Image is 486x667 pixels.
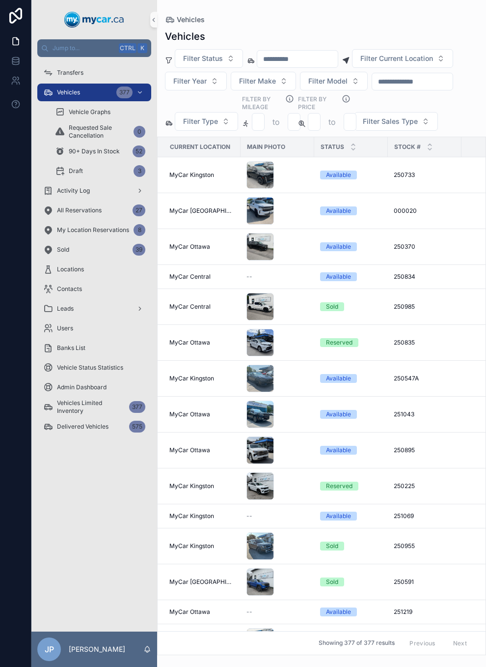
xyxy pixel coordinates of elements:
p: to [272,116,280,128]
a: 250835 [394,339,456,347]
a: All Reservations27 [37,202,151,219]
div: Available [326,608,351,616]
a: Activity Log [37,182,151,200]
a: Available [320,608,382,616]
span: All Reservations [57,206,102,214]
span: Leads [57,305,74,313]
p: to [328,116,336,128]
a: Available [320,512,382,521]
a: Users [37,319,151,337]
div: Available [326,446,351,455]
span: Filter Make [239,76,276,86]
span: My Location Reservations [57,226,129,234]
a: 251219 [394,608,456,616]
span: Users [57,324,73,332]
span: 250370 [394,243,415,251]
a: Sold39 [37,241,151,259]
a: 250547A [394,375,456,382]
button: Select Button [300,72,368,90]
a: MyCar Ottawa [169,339,235,347]
div: 377 [129,401,145,413]
a: MyCar [GEOGRAPHIC_DATA] [169,207,235,215]
button: Select Button [165,72,227,90]
a: Sold [320,578,382,586]
span: 250985 [394,303,415,311]
div: 27 [133,204,145,216]
span: 250895 [394,446,415,454]
a: Transfers [37,64,151,82]
span: Filter Status [183,54,223,63]
a: Banks List [37,339,151,357]
div: Sold [326,542,338,551]
div: Reserved [326,482,352,491]
a: 250733 [394,171,456,179]
label: FILTER BY PRICE [298,94,339,111]
span: 250834 [394,273,415,281]
span: MyCar Ottawa [169,339,210,347]
a: MyCar Kingston [169,482,235,490]
span: Vehicle Status Statistics [57,364,123,372]
span: MyCar Kingston [169,512,214,520]
span: Admin Dashboard [57,383,107,391]
div: 0 [134,126,145,138]
a: Draft3 [49,162,151,180]
h1: Vehicles [165,29,205,43]
a: MyCar [GEOGRAPHIC_DATA] [169,578,235,586]
a: 250225 [394,482,456,490]
a: 250370 [394,243,456,251]
a: Vehicles377 [37,84,151,101]
a: -- [246,273,308,281]
div: Available [326,512,351,521]
a: 250834 [394,273,456,281]
a: Delivered Vehicles575 [37,418,151,435]
span: Showing 377 of 377 results [319,639,395,647]
div: Available [326,272,351,281]
a: MyCar Ottawa [169,410,235,418]
span: Requested Sale Cancellation [69,124,130,140]
span: MyCar Kingston [169,171,214,179]
span: Status [321,143,344,151]
a: Available [320,272,382,281]
a: MyCar Ottawa [169,446,235,454]
button: Select Button [354,112,438,131]
button: Select Button [175,49,243,68]
a: 000020 [394,207,456,215]
span: MyCar Kingston [169,375,214,382]
a: Locations [37,261,151,278]
div: Reserved [326,338,352,347]
a: Sold [320,542,382,551]
a: Vehicle Status Statistics [37,359,151,377]
span: Transfers [57,69,83,77]
span: Stock # [394,143,421,151]
span: 250591 [394,578,414,586]
span: 000020 [394,207,417,215]
button: Select Button [231,72,296,90]
a: Vehicle Graphs [49,103,151,121]
span: Locations [57,265,84,273]
span: 250547A [394,375,419,382]
div: Available [326,171,351,179]
a: Available [320,374,382,383]
a: Vehicles [165,15,205,25]
div: 3 [134,165,145,177]
a: 250985 [394,303,456,311]
span: 90+ Days In Stock [69,147,120,155]
span: Draft [69,167,83,175]
a: Available [320,446,382,455]
span: MyCar Central [169,303,211,311]
a: Available [320,242,382,251]
a: -- [246,608,308,616]
a: MyCar Kingston [169,512,235,520]
span: Vehicles Limited Inventory [57,399,125,415]
span: Vehicle Graphs [69,108,110,116]
div: 377 [116,87,133,98]
a: Sold [320,302,382,311]
a: MyCar Kingston [169,171,235,179]
div: 575 [129,421,145,433]
a: 251069 [394,512,456,520]
span: Sold [57,246,69,254]
span: MyCar Ottawa [169,243,210,251]
a: My Location Reservations8 [37,221,151,239]
div: Sold [326,578,338,586]
span: Banks List [57,344,85,352]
